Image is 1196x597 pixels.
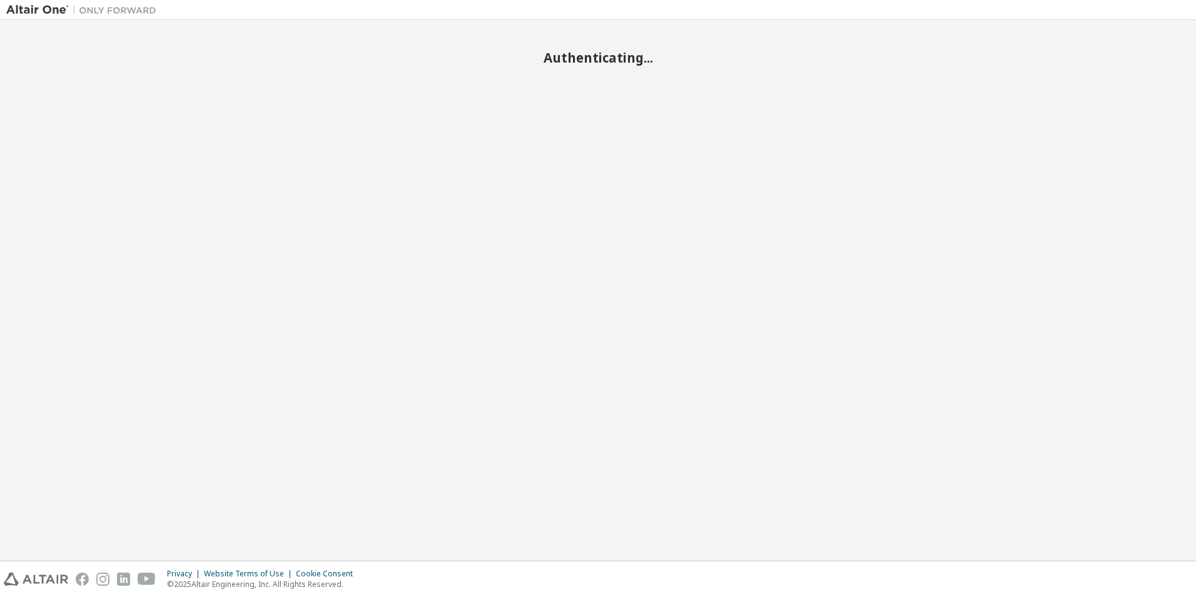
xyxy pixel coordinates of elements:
[76,573,89,586] img: facebook.svg
[117,573,130,586] img: linkedin.svg
[4,573,68,586] img: altair_logo.svg
[204,569,296,579] div: Website Terms of Use
[6,49,1190,66] h2: Authenticating...
[167,579,360,589] p: © 2025 Altair Engineering, Inc. All Rights Reserved.
[138,573,156,586] img: youtube.svg
[6,4,163,16] img: Altair One
[167,569,204,579] div: Privacy
[296,569,360,579] div: Cookie Consent
[96,573,109,586] img: instagram.svg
